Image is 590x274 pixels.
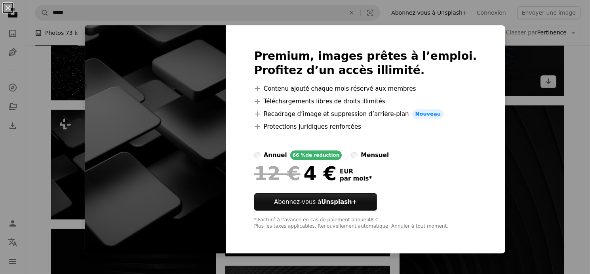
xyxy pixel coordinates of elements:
img: premium_photo-1698920493649-b7293aaf547d [85,25,226,253]
li: Recadrage d’image et suppression d’arrière-plan [254,109,477,119]
div: 66 % de réduction [290,150,342,160]
span: par mois * [340,175,372,182]
div: * Facturé à l’avance en cas de paiement annuel 48 € Plus les taxes applicables. Renouvellement au... [254,217,477,230]
input: mensuel [351,152,358,158]
span: EUR [340,168,372,175]
input: annuel66 %de réduction [254,152,261,158]
span: 12 € [254,163,301,184]
strong: Unsplash+ [321,198,357,205]
div: 4 € [254,163,337,184]
div: annuel [264,150,287,160]
li: Téléchargements libres de droits illimités [254,97,477,106]
div: mensuel [361,150,389,160]
h2: Premium, images prêtes à l’emploi. Profitez d’un accès illimité. [254,49,477,78]
li: Contenu ajouté chaque mois réservé aux membres [254,84,477,93]
button: Abonnez-vous àUnsplash+ [254,193,377,211]
span: Nouveau [412,109,444,119]
li: Protections juridiques renforcées [254,122,477,131]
